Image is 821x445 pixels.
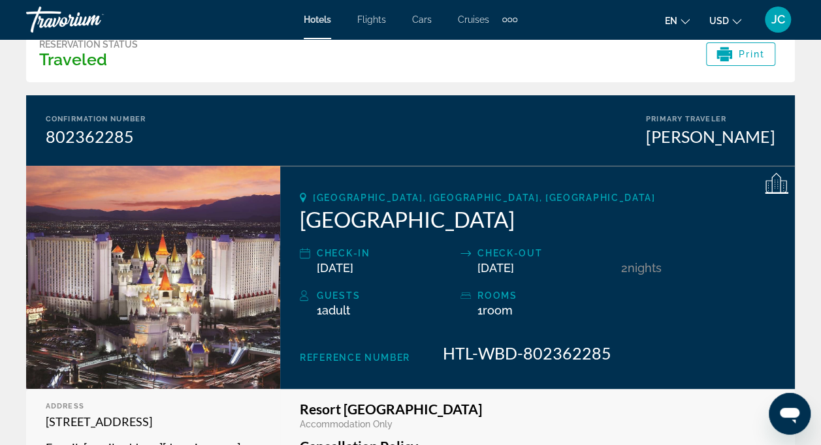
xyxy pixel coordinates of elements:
[477,288,615,303] div: rooms
[412,14,432,25] a: Cars
[739,49,765,59] span: Print
[313,192,655,203] span: [GEOGRAPHIC_DATA], [GEOGRAPHIC_DATA], [GEOGRAPHIC_DATA]
[39,50,138,69] h3: Traveled
[458,14,489,25] a: Cruises
[477,303,513,317] span: 1
[483,303,513,317] span: Room
[646,127,775,146] div: [PERSON_NAME]
[300,419,393,429] span: Accommodation Only
[665,11,690,30] button: Change language
[300,402,775,416] h3: Resort [GEOGRAPHIC_DATA]
[46,115,146,123] div: Confirmation Number
[317,303,350,317] span: 1
[706,42,776,66] button: Print
[317,261,353,275] span: [DATE]
[300,206,775,232] h2: [GEOGRAPHIC_DATA]
[357,14,386,25] a: Flights
[646,115,775,123] div: Primary Traveler
[771,13,785,26] span: JC
[761,6,795,33] button: User Menu
[709,11,741,30] button: Change currency
[665,16,677,26] span: en
[628,261,662,275] span: Nights
[317,245,454,261] div: Check-in
[443,343,611,363] span: HTL-WBD-802362285
[46,127,146,146] div: 802362285
[304,14,331,25] a: Hotels
[46,402,261,410] div: Address
[46,414,261,430] p: [STREET_ADDRESS]
[300,352,410,363] span: Reference Number
[769,393,811,435] iframe: Button to launch messaging window
[709,16,729,26] span: USD
[26,3,157,37] a: Travorium
[317,288,454,303] div: Guests
[322,303,350,317] span: Adult
[477,261,514,275] span: [DATE]
[477,245,615,261] div: Check-out
[39,39,138,50] div: Reservation Status
[621,261,628,275] span: 2
[502,9,517,30] button: Extra navigation items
